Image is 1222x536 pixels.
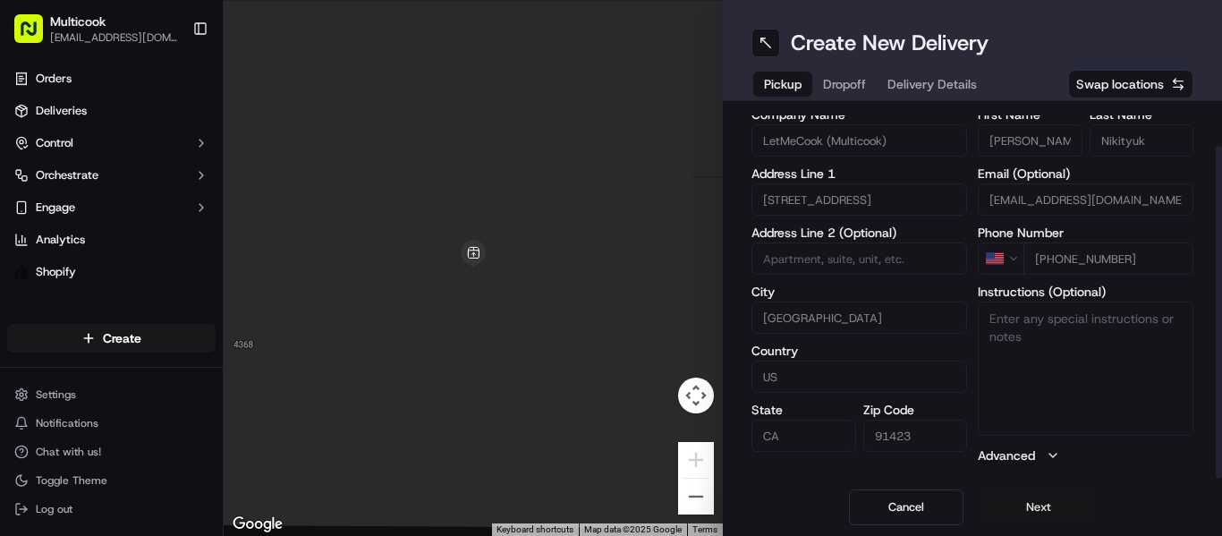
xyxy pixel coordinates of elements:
img: 1736555255976-a54dd68f-1ca7-489b-9aae-adbdc363a1c4 [18,171,50,203]
span: Swap locations [1076,75,1164,93]
span: Control [36,135,73,151]
span: Wisdom [PERSON_NAME] [55,326,191,340]
img: Google [228,513,287,536]
img: 8571987876998_91fb9ceb93ad5c398215_72.jpg [38,171,70,203]
span: Log out [36,502,72,516]
button: Advanced [978,447,1193,464]
button: Create [7,324,216,353]
button: Start new chat [304,176,326,198]
input: Enter address [751,183,967,216]
button: Swap locations [1068,70,1193,98]
span: Pickup [764,75,802,93]
img: 1736555255976-a54dd68f-1ca7-489b-9aae-adbdc363a1c4 [36,327,50,341]
span: Notifications [36,416,98,430]
a: Orders [7,64,216,93]
button: Control [7,129,216,157]
span: Analytics [36,232,85,248]
label: Company Name [751,108,967,121]
button: Zoom in [678,442,714,478]
span: Dropoff [823,75,866,93]
span: [DATE] [204,277,241,292]
input: Enter first name [978,124,1082,157]
input: Enter company name [751,124,967,157]
div: We're available if you need us! [81,189,246,203]
span: Deliveries [36,103,87,119]
button: Map camera controls [678,378,714,413]
span: Orchestrate [36,167,98,183]
p: Welcome 👋 [18,72,326,100]
span: • [194,326,200,340]
label: Instructions (Optional) [978,285,1193,298]
input: Enter country [751,361,967,393]
label: Advanced [978,447,1035,464]
span: Wisdom [PERSON_NAME] [55,277,191,292]
img: 1736555255976-a54dd68f-1ca7-489b-9aae-adbdc363a1c4 [36,278,50,293]
span: Settings [36,387,76,402]
span: Create [103,329,141,347]
span: Engage [36,200,75,216]
span: Toggle Theme [36,473,107,488]
input: Apartment, suite, unit, etc. [751,242,967,275]
button: Multicook [50,13,106,30]
img: Wisdom Oko [18,309,47,344]
button: See all [277,229,326,251]
input: Enter zip code [863,420,968,452]
span: [DATE] [204,326,241,340]
a: Terms (opens in new tab) [692,524,717,534]
button: Notifications [7,411,216,436]
div: Start new chat [81,171,293,189]
label: State [751,404,856,416]
button: Zoom out [678,479,714,515]
button: Orchestrate [7,161,216,190]
button: Log out [7,497,216,522]
a: 💻API Documentation [144,393,294,425]
img: Wisdom Oko [18,260,47,295]
h1: Create New Delivery [791,29,989,57]
span: Chat with us! [36,445,101,459]
label: Zip Code [863,404,968,416]
a: Deliveries [7,97,216,125]
button: Settings [7,382,216,407]
a: Open this area in Google Maps (opens a new window) [228,513,287,536]
a: Powered byPylon [126,403,216,417]
input: Enter last name [1090,124,1194,157]
span: Shopify [36,264,76,280]
button: Next [981,489,1096,525]
span: Delivery Details [887,75,977,93]
label: Address Line 1 [751,167,967,180]
a: 📗Knowledge Base [11,393,144,425]
label: Address Line 2 (Optional) [751,226,967,239]
button: Keyboard shortcuts [496,523,573,536]
a: Analytics [7,225,216,254]
label: Last Name [1090,108,1194,121]
img: Nash [18,18,54,54]
span: • [194,277,200,292]
input: Enter phone number [1023,242,1193,275]
button: Multicook[EMAIL_ADDRESS][DOMAIN_NAME] [7,7,185,50]
a: Shopify [7,258,216,286]
button: Chat with us! [7,439,216,464]
input: Enter city [751,302,967,334]
label: First Name [978,108,1082,121]
input: Enter state [751,420,856,452]
div: Favorites [7,301,216,329]
span: Pylon [178,404,216,417]
span: Orders [36,71,72,87]
label: Phone Number [978,226,1193,239]
input: Got a question? Start typing here... [47,115,322,134]
label: Country [751,345,967,357]
img: Shopify logo [14,265,29,279]
label: Email (Optional) [978,167,1193,180]
button: Engage [7,193,216,222]
label: City [751,285,967,298]
button: [EMAIL_ADDRESS][DOMAIN_NAME] [50,30,178,45]
span: Map data ©2025 Google [584,524,682,534]
input: Enter email address [978,183,1193,216]
button: Cancel [849,489,963,525]
div: Past conversations [18,233,120,247]
button: Toggle Theme [7,468,216,493]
